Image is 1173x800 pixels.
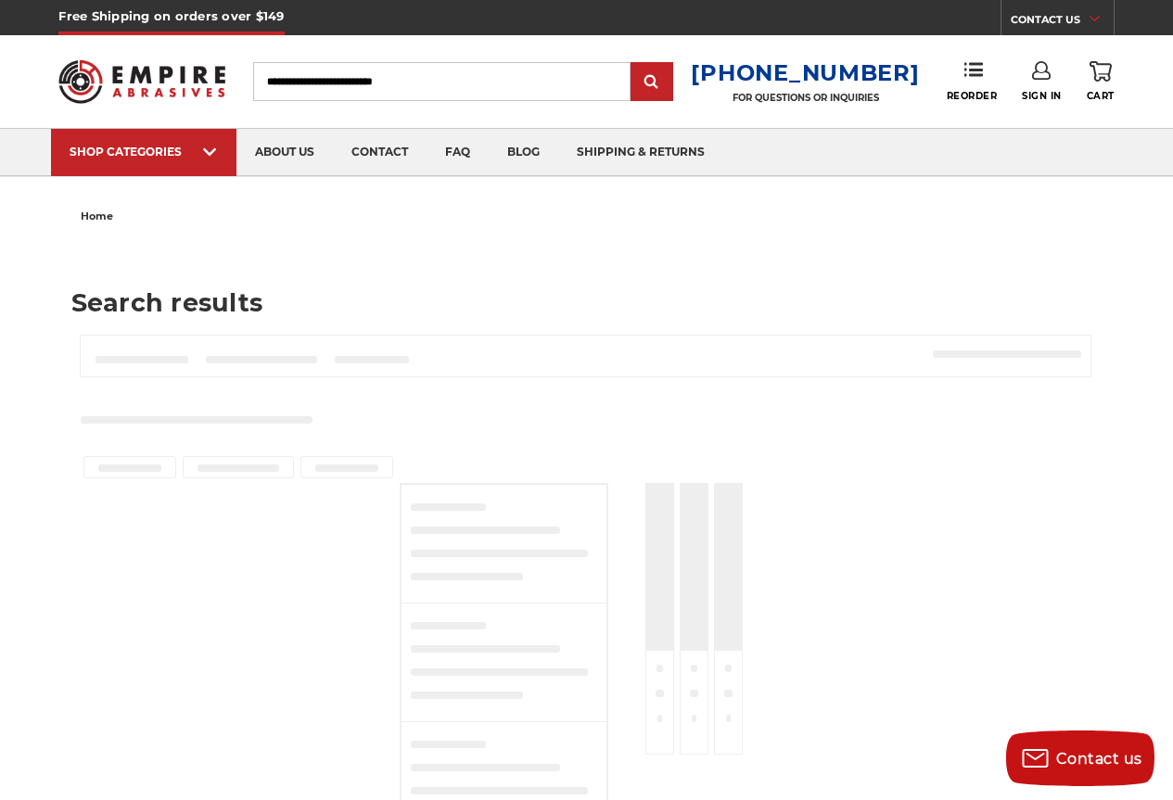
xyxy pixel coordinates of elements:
span: Sign In [1022,90,1062,102]
p: FOR QUESTIONS OR INQUIRIES [691,92,919,104]
a: blog [489,129,558,176]
h1: Search results [71,290,1103,315]
a: about us [236,129,333,176]
button: Contact us [1006,730,1154,786]
a: shipping & returns [558,129,723,176]
div: SHOP CATEGORIES [70,145,218,159]
a: [PHONE_NUMBER] [691,59,919,86]
span: home [81,210,113,222]
a: contact [333,129,427,176]
span: Reorder [947,90,998,102]
a: Cart [1087,61,1115,102]
a: CONTACT US [1011,9,1114,35]
span: Contact us [1056,750,1142,768]
input: Submit [633,64,670,101]
img: Empire Abrasives [58,49,224,114]
span: Cart [1087,90,1115,102]
a: faq [427,129,489,176]
a: Reorder [947,61,998,101]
